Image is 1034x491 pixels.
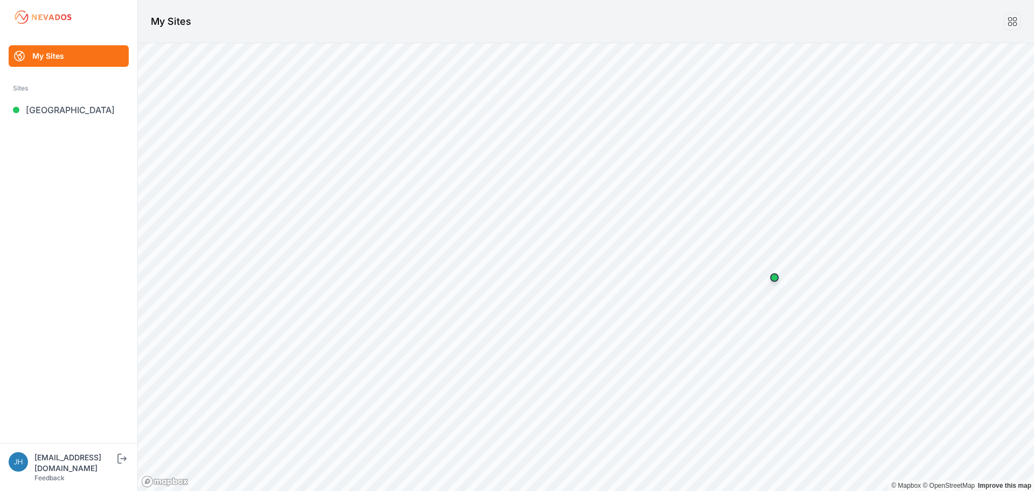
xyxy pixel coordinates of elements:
[141,475,188,488] a: Mapbox logo
[891,482,921,489] a: Mapbox
[978,482,1031,489] a: Map feedback
[13,9,73,26] img: Nevados
[923,482,975,489] a: OpenStreetMap
[9,99,129,121] a: [GEOGRAPHIC_DATA]
[34,474,65,482] a: Feedback
[764,267,785,288] div: Map marker
[138,43,1034,491] canvas: Map
[9,45,129,67] a: My Sites
[34,452,115,474] div: [EMAIL_ADDRESS][DOMAIN_NAME]
[13,82,124,95] div: Sites
[9,452,28,472] img: jhaberkorn@invenergy.com
[151,14,191,29] h1: My Sites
